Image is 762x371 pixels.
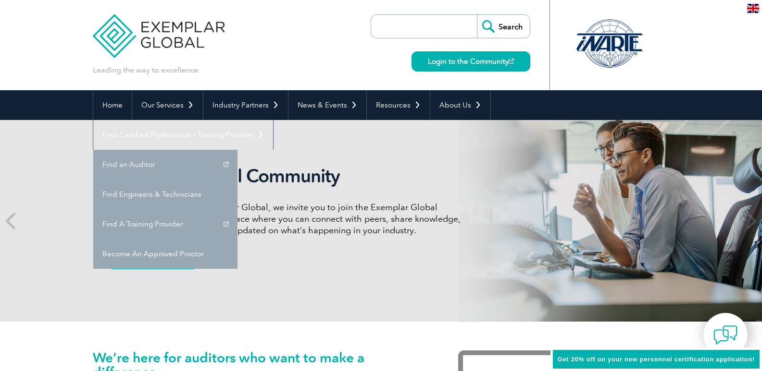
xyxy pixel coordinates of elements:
a: Login to the Community [412,51,530,72]
a: Home [93,90,132,120]
img: contact-chat.png [713,323,737,347]
a: About Us [430,90,490,120]
a: News & Events [288,90,366,120]
a: Resources [367,90,430,120]
h2: Exemplar Global Community [107,165,468,187]
a: Our Services [132,90,203,120]
input: Search [477,15,530,38]
a: Industry Partners [203,90,288,120]
img: open_square.png [509,59,514,64]
a: Find Certified Professional / Training Provider [93,120,273,150]
a: Become An Approved Proctor [93,239,237,269]
a: Find A Training Provider [93,209,237,239]
img: en [747,4,759,13]
span: Get 20% off on your new personnel certification application! [558,356,755,363]
p: As a valued member of Exemplar Global, we invite you to join the Exemplar Global Community—a fun,... [107,202,468,236]
p: Leading the way to excellence [93,65,198,75]
a: Find Engineers & Technicians [93,180,237,209]
a: Find an Auditor [93,150,237,180]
